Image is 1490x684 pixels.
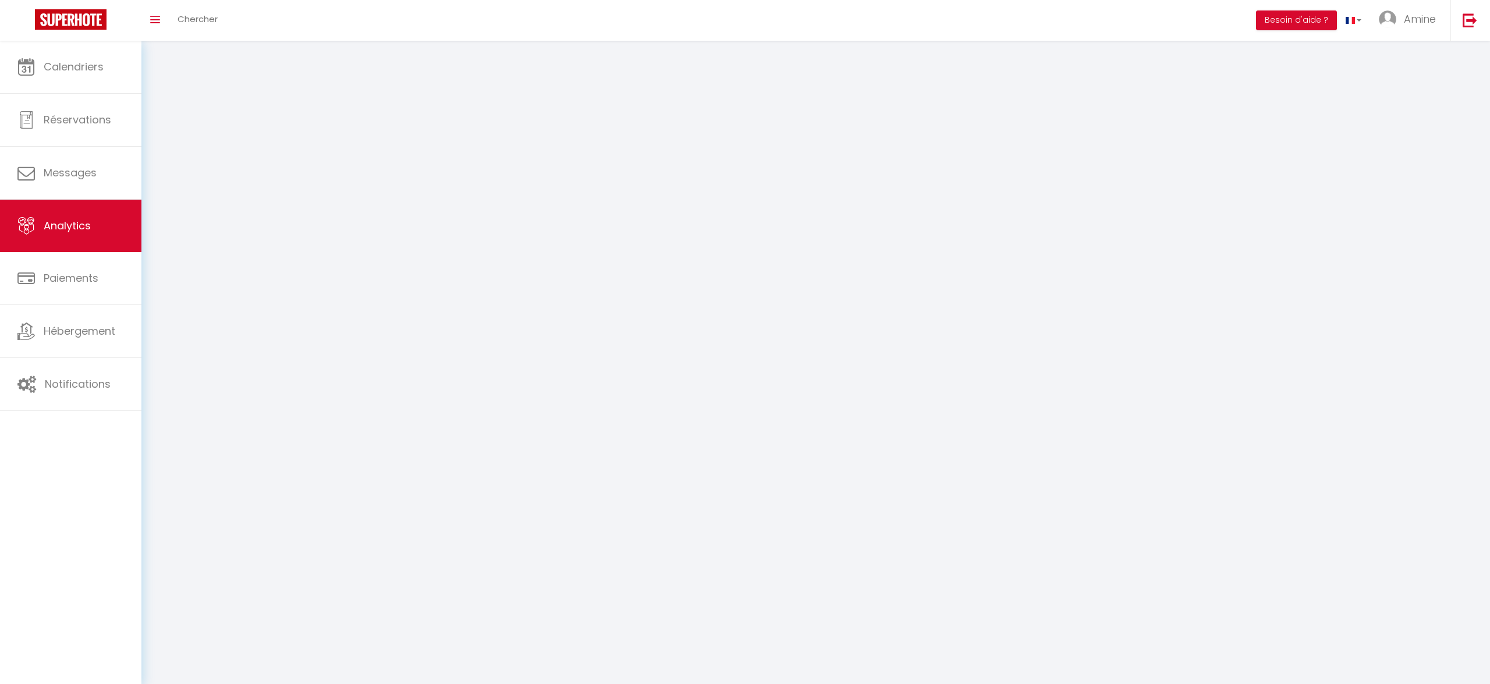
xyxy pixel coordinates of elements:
[9,5,44,40] button: Ouvrir le widget de chat LiveChat
[44,165,97,180] span: Messages
[1256,10,1337,30] button: Besoin d'aide ?
[44,218,91,233] span: Analytics
[1463,13,1477,27] img: logout
[35,9,107,30] img: Super Booking
[1404,12,1436,26] span: Amine
[44,324,115,338] span: Hébergement
[44,59,104,74] span: Calendriers
[1379,10,1396,28] img: ...
[44,271,98,285] span: Paiements
[44,112,111,127] span: Réservations
[178,13,218,25] span: Chercher
[45,377,111,391] span: Notifications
